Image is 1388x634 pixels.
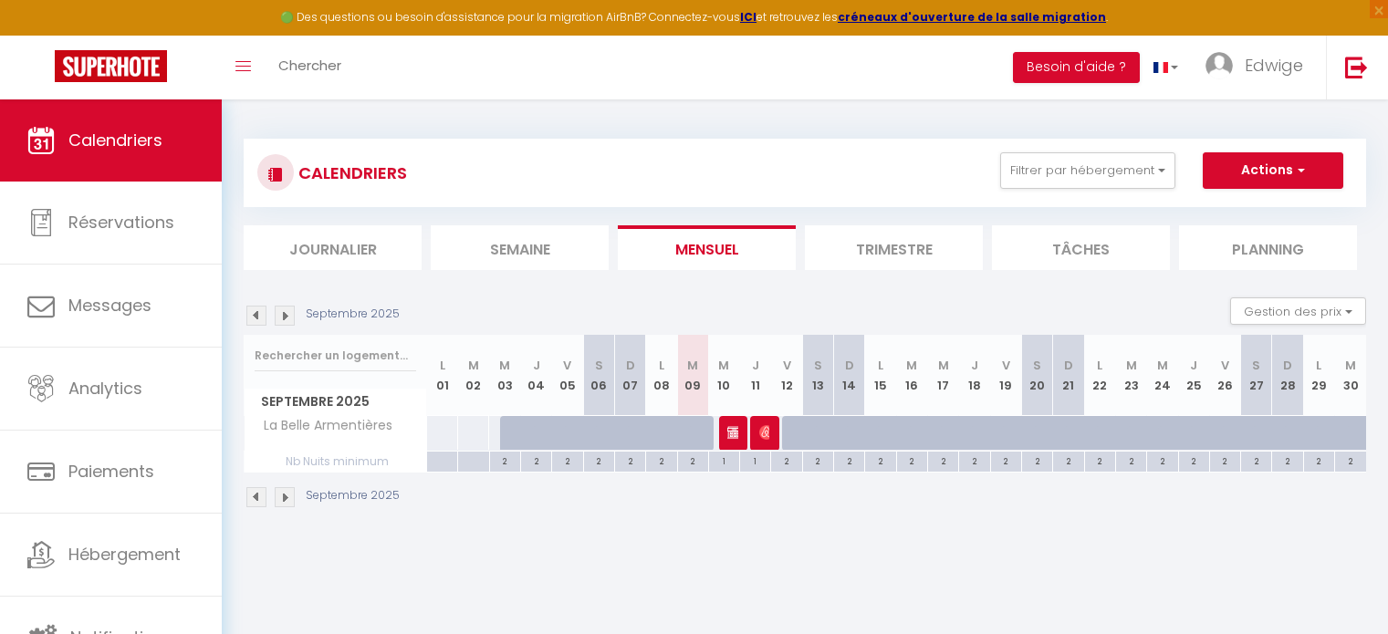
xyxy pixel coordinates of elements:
div: 2 [959,452,989,469]
abbr: D [1064,357,1073,374]
abbr: M [938,357,949,374]
th: 08 [646,335,677,416]
div: 2 [897,452,927,469]
abbr: M [499,357,510,374]
abbr: J [971,357,978,374]
abbr: J [533,357,540,374]
div: 2 [803,452,833,469]
th: 18 [959,335,990,416]
th: 19 [990,335,1021,416]
th: 27 [1241,335,1272,416]
th: 20 [1021,335,1052,416]
th: 01 [427,335,458,416]
th: 21 [1053,335,1084,416]
div: 2 [552,452,582,469]
div: 2 [584,452,614,469]
th: 15 [865,335,896,416]
button: Gestion des prix [1230,297,1366,325]
div: 2 [1210,452,1240,469]
th: 24 [1147,335,1178,416]
abbr: L [1097,357,1102,374]
h3: CALENDRIERS [294,152,407,193]
abbr: M [906,357,917,374]
span: Analytics [68,377,142,400]
div: 2 [991,452,1021,469]
span: Messages [68,294,151,317]
abbr: S [1033,357,1041,374]
div: 2 [1241,452,1271,469]
span: Edwige [1245,54,1303,77]
div: 2 [1179,452,1209,469]
abbr: V [563,357,571,374]
div: 2 [1335,452,1366,469]
button: Filtrer par hébergement [1000,152,1175,189]
div: 2 [1022,452,1052,469]
abbr: S [814,357,822,374]
th: 04 [520,335,551,416]
th: 14 [834,335,865,416]
abbr: J [1190,357,1197,374]
span: Chercher [278,56,341,75]
span: [PERSON_NAME] [759,415,769,450]
span: La Belle Armentières [247,416,397,436]
span: Réservations [68,211,174,234]
p: Septembre 2025 [306,306,400,323]
a: Chercher [265,36,355,99]
div: 2 [490,452,520,469]
th: 22 [1084,335,1115,416]
th: 16 [896,335,927,416]
span: [PERSON_NAME] [727,415,737,450]
abbr: V [1221,357,1229,374]
abbr: M [1157,357,1168,374]
img: ... [1205,52,1233,79]
button: Actions [1203,152,1343,189]
div: 2 [646,452,676,469]
input: Rechercher un logement... [255,339,416,372]
abbr: L [878,357,883,374]
li: Trimestre [805,225,983,270]
abbr: M [1126,357,1137,374]
th: 03 [489,335,520,416]
div: 2 [865,452,895,469]
abbr: D [845,357,854,374]
span: Paiements [68,460,154,483]
li: Planning [1179,225,1357,270]
div: 2 [1304,452,1334,469]
th: 12 [771,335,802,416]
span: Nb Nuits minimum [245,452,426,472]
abbr: M [468,357,479,374]
th: 30 [1335,335,1366,416]
abbr: M [687,357,698,374]
div: 1 [709,452,739,469]
div: 2 [834,452,864,469]
a: ... Edwige [1192,36,1326,99]
th: 07 [614,335,645,416]
th: 13 [802,335,833,416]
span: Septembre 2025 [245,389,426,415]
a: ICI [740,9,757,25]
th: 29 [1303,335,1334,416]
div: 2 [1272,452,1302,469]
li: Tâches [992,225,1170,270]
abbr: L [440,357,445,374]
span: Hébergement [68,543,181,566]
div: 2 [771,452,801,469]
th: 26 [1209,335,1240,416]
div: 2 [1053,452,1083,469]
abbr: D [626,357,635,374]
div: 1 [740,452,770,469]
div: 2 [1147,452,1177,469]
th: 09 [677,335,708,416]
th: 05 [552,335,583,416]
th: 11 [740,335,771,416]
div: 2 [521,452,551,469]
a: créneaux d'ouverture de la salle migration [838,9,1106,25]
th: 25 [1178,335,1209,416]
th: 02 [458,335,489,416]
th: 10 [708,335,739,416]
th: 23 [1115,335,1146,416]
div: 2 [1085,452,1115,469]
abbr: L [1316,357,1321,374]
th: 17 [928,335,959,416]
